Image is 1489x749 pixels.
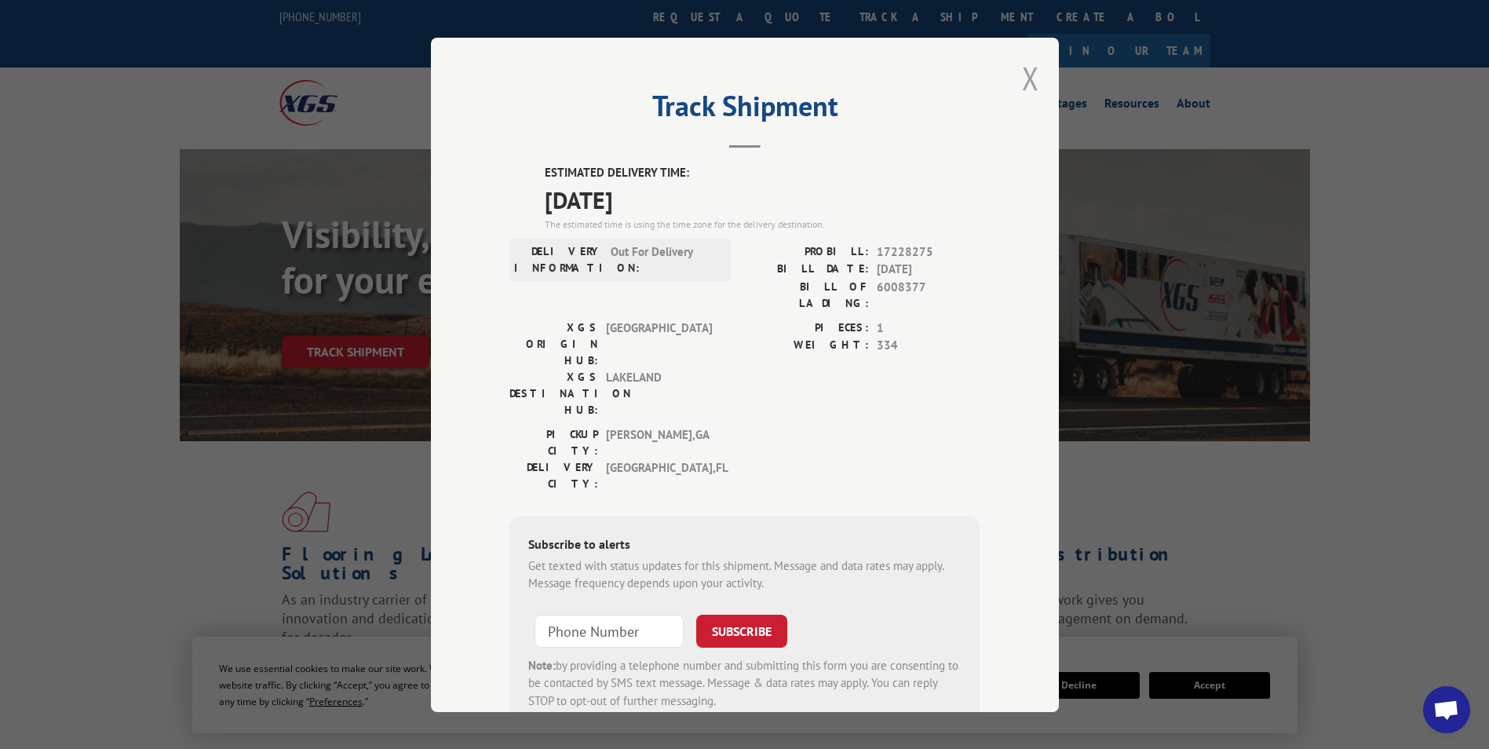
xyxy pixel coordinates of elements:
label: PROBILL: [745,243,869,261]
label: XGS ORIGIN HUB: [509,319,598,368]
label: PIECES: [745,319,869,337]
div: by providing a telephone number and submitting this form you are consenting to be contacted by SM... [528,656,962,710]
label: ESTIMATED DELIVERY TIME: [545,164,980,182]
span: 334 [877,337,980,355]
label: PICKUP CITY: [509,426,598,459]
label: BILL DATE: [745,261,869,279]
span: 1 [877,319,980,337]
div: The estimated time is using the time zone for the delivery destination. [545,217,980,231]
a: Open chat [1423,686,1470,733]
button: Close modal [1022,57,1039,99]
span: [PERSON_NAME] , GA [606,426,712,459]
span: [DATE] [545,181,980,217]
div: Subscribe to alerts [528,534,962,557]
span: 6008377 [877,278,980,311]
label: WEIGHT: [745,337,869,355]
div: Get texted with status updates for this shipment. Message and data rates may apply. Message frequ... [528,557,962,592]
label: DELIVERY INFORMATION: [514,243,603,276]
span: [GEOGRAPHIC_DATA] [606,319,712,368]
span: LAKELAND [606,368,712,418]
span: Out For Delivery [611,243,717,276]
span: [GEOGRAPHIC_DATA] , FL [606,459,712,491]
h2: Track Shipment [509,95,980,125]
span: 17228275 [877,243,980,261]
button: SUBSCRIBE [696,614,787,647]
label: BILL OF LADING: [745,278,869,311]
strong: Note: [528,657,556,672]
span: [DATE] [877,261,980,279]
label: XGS DESTINATION HUB: [509,368,598,418]
label: DELIVERY CITY: [509,459,598,491]
input: Phone Number [535,614,684,647]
